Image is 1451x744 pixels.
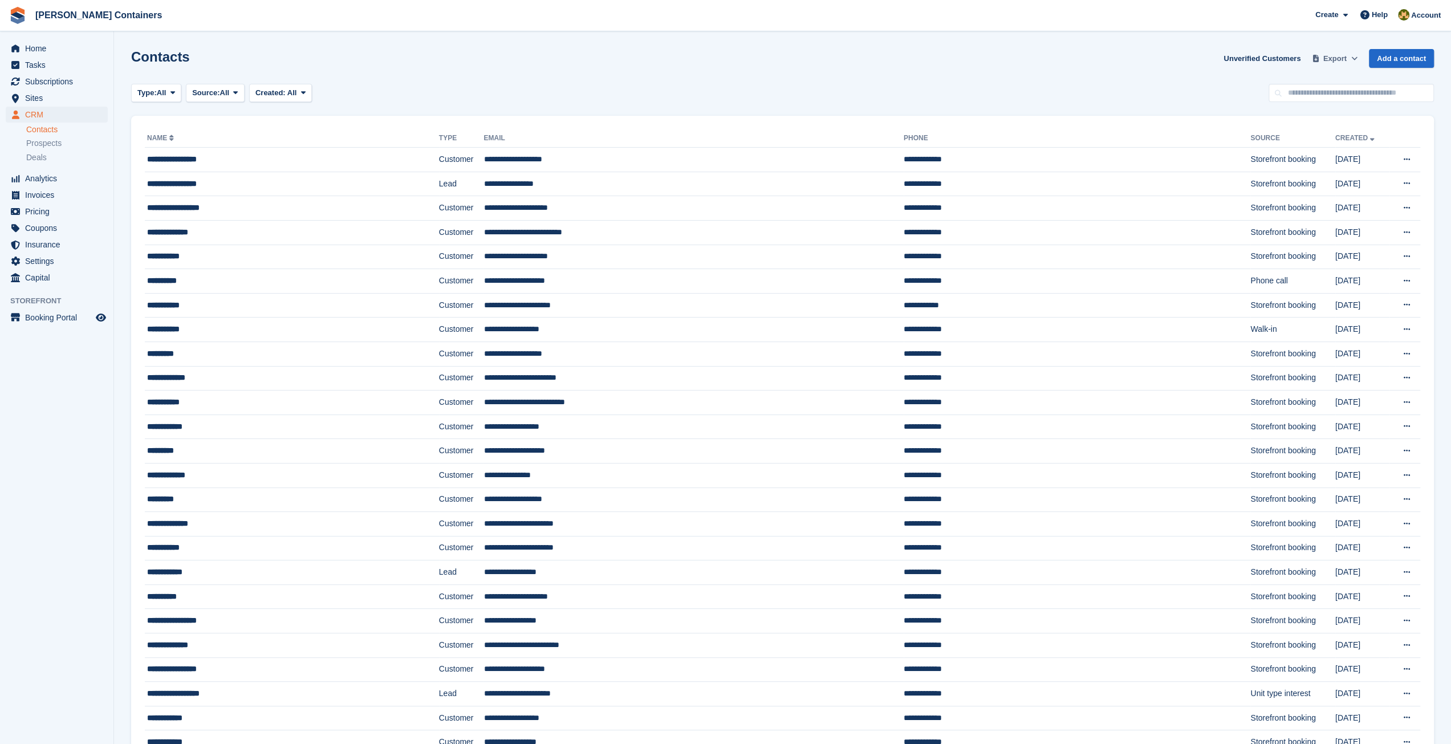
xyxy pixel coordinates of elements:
td: Storefront booking [1250,414,1335,439]
td: Storefront booking [1250,439,1335,464]
td: [DATE] [1335,536,1389,560]
a: menu [6,170,108,186]
td: Customer [439,269,484,294]
td: Unit type interest [1250,682,1335,706]
td: Storefront booking [1250,536,1335,560]
td: Storefront booking [1250,633,1335,658]
td: Storefront booking [1250,512,1335,536]
td: [DATE] [1335,293,1389,318]
a: Name [147,134,176,142]
span: Export [1323,53,1347,64]
span: Home [25,40,94,56]
img: Ross Watt [1398,9,1409,21]
a: menu [6,253,108,269]
span: Help [1372,9,1388,21]
span: Pricing [25,204,94,219]
span: Type: [137,87,157,99]
span: Insurance [25,237,94,253]
td: Storefront booking [1250,463,1335,487]
td: Storefront booking [1250,196,1335,221]
td: Customer [439,220,484,245]
td: Walk-in [1250,318,1335,342]
td: Customer [439,512,484,536]
td: Storefront booking [1250,706,1335,730]
td: [DATE] [1335,220,1389,245]
td: Customer [439,391,484,415]
td: Phone call [1250,269,1335,294]
a: menu [6,310,108,326]
td: Customer [439,657,484,682]
span: Prospects [26,138,62,149]
a: menu [6,57,108,73]
span: Subscriptions [25,74,94,90]
td: Customer [439,245,484,269]
td: Customer [439,414,484,439]
a: Created [1335,134,1377,142]
td: Customer [439,463,484,487]
td: Customer [439,609,484,633]
td: Customer [439,293,484,318]
a: Prospects [26,137,108,149]
td: Customer [439,196,484,221]
span: All [220,87,230,99]
span: Coupons [25,220,94,236]
td: [DATE] [1335,245,1389,269]
td: [DATE] [1335,487,1389,512]
td: [DATE] [1335,584,1389,609]
a: menu [6,204,108,219]
a: menu [6,187,108,203]
td: Storefront booking [1250,609,1335,633]
td: Customer [439,439,484,464]
span: Deals [26,152,47,163]
td: [DATE] [1335,318,1389,342]
td: [DATE] [1335,682,1389,706]
span: Settings [25,253,94,269]
td: Storefront booking [1250,245,1335,269]
td: Customer [439,584,484,609]
img: stora-icon-8386f47178a22dfd0bd8f6a31ec36ba5ce8667c1dd55bd0f319d3a0aa187defe.svg [9,7,26,24]
span: Analytics [25,170,94,186]
td: Customer [439,706,484,730]
a: Unverified Customers [1219,49,1305,68]
td: Storefront booking [1250,366,1335,391]
td: Storefront booking [1250,341,1335,366]
td: [DATE] [1335,609,1389,633]
span: All [157,87,166,99]
span: Created: [255,88,286,97]
td: Customer [439,318,484,342]
th: Type [439,129,484,148]
td: Customer [439,341,484,366]
td: Lead [439,172,484,196]
td: [DATE] [1335,512,1389,536]
span: Source: [192,87,220,99]
td: [DATE] [1335,341,1389,366]
td: Storefront booking [1250,391,1335,415]
a: menu [6,237,108,253]
th: Email [483,129,903,148]
td: Storefront booking [1250,172,1335,196]
td: Customer [439,148,484,172]
a: menu [6,107,108,123]
td: Storefront booking [1250,220,1335,245]
a: Deals [26,152,108,164]
h1: Contacts [131,49,190,64]
td: Customer [439,487,484,512]
td: [DATE] [1335,269,1389,294]
span: Sites [25,90,94,106]
td: [DATE] [1335,439,1389,464]
td: [DATE] [1335,391,1389,415]
th: Source [1250,129,1335,148]
td: Storefront booking [1250,487,1335,512]
td: Storefront booking [1250,584,1335,609]
a: Add a contact [1369,49,1434,68]
td: [DATE] [1335,463,1389,487]
span: Storefront [10,295,113,307]
td: Customer [439,366,484,391]
a: menu [6,90,108,106]
a: Contacts [26,124,108,135]
span: Account [1411,10,1441,21]
td: [DATE] [1335,414,1389,439]
td: Lead [439,560,484,585]
td: [DATE] [1335,196,1389,221]
td: Lead [439,682,484,706]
